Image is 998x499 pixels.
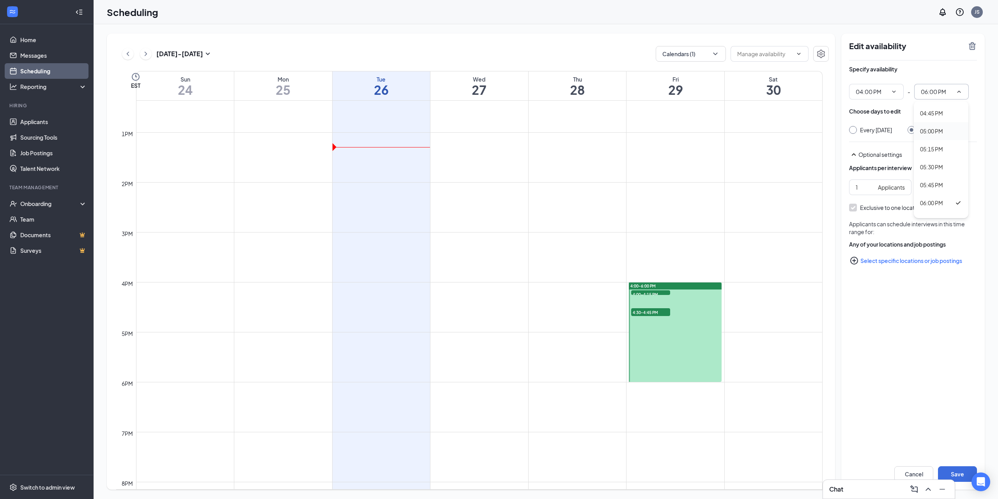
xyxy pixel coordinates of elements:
[9,83,17,91] svg: Analysis
[938,485,947,494] svg: Minimize
[122,48,134,60] button: ChevronLeft
[430,83,528,96] h1: 27
[878,183,905,192] div: Applicants
[20,63,87,79] a: Scheduling
[124,49,132,59] svg: ChevronLeft
[725,71,822,100] a: August 30, 2025
[120,229,134,238] div: 3pm
[9,8,16,16] svg: WorkstreamLogo
[234,75,332,83] div: Mon
[920,163,943,171] div: 05:30 PM
[816,49,826,59] svg: Settings
[975,9,980,15] div: JS
[922,483,934,495] button: ChevronUp
[140,48,152,60] button: ChevronRight
[626,83,724,96] h1: 29
[20,211,87,227] a: Team
[849,150,977,159] div: Optional settings
[796,51,802,57] svg: ChevronDown
[20,243,87,258] a: SurveysCrown
[120,179,134,188] div: 2pm
[737,50,793,58] input: Manage availability
[9,200,17,208] svg: UserCheck
[529,75,626,83] div: Thu
[849,107,901,115] div: Choose days to edit
[955,7,964,17] svg: QuestionInfo
[920,145,943,153] div: 05:15 PM
[858,151,977,158] div: Optional settings
[938,7,947,17] svg: Notifications
[120,130,134,138] div: 1pm
[956,89,962,95] svg: ChevronUp
[9,102,85,109] div: Hiring
[430,71,528,100] a: August 27, 2025
[920,199,943,207] div: 06:00 PM
[142,49,150,59] svg: ChevronRight
[333,83,430,96] h1: 26
[725,75,822,83] div: Sat
[529,83,626,96] h1: 28
[631,290,670,298] span: 4:00-4:15 PM
[120,429,134,438] div: 7pm
[107,5,158,19] h1: Scheduling
[333,75,430,83] div: Tue
[968,41,977,51] svg: TrashOutline
[631,308,670,316] span: 4:30-4:45 PM
[725,83,822,96] h1: 30
[20,227,87,243] a: DocumentsCrown
[891,89,897,95] svg: ChevronDown
[120,379,134,388] div: 6pm
[156,50,203,58] h3: [DATE] - [DATE]
[849,220,977,236] div: Applicants can schedule interviews in this time range for:
[908,483,920,495] button: ComposeMessage
[20,32,87,48] a: Home
[920,109,943,117] div: 04:45 PM
[849,240,977,248] div: Any of your locations and job postings
[234,71,332,100] a: August 25, 2025
[20,83,87,91] div: Reporting
[971,472,990,491] div: Open Intercom Messenger
[20,483,75,491] div: Switch to admin view
[630,283,656,289] span: 4:00-6:00 PM
[829,485,843,494] h3: Chat
[849,253,977,268] button: Select specific locations or job postingsPlusCircle
[120,479,134,488] div: 8pm
[813,46,829,62] button: Settings
[9,483,17,491] svg: Settings
[849,41,963,51] h2: Edit availability
[711,50,719,58] svg: ChevronDown
[136,83,234,96] h1: 24
[234,83,332,96] h1: 25
[626,71,724,100] a: August 29, 2025
[938,466,977,482] button: Save
[849,150,858,159] svg: SmallChevronUp
[920,127,943,135] div: 05:00 PM
[849,256,859,265] svg: PlusCircle
[136,71,234,100] a: August 24, 2025
[920,181,943,189] div: 05:45 PM
[849,84,977,99] div: -
[924,485,933,494] svg: ChevronUp
[849,65,897,73] div: Specify availability
[954,199,962,207] svg: Checkmark
[20,114,87,130] a: Applicants
[920,217,943,225] div: 06:15 PM
[430,75,528,83] div: Wed
[203,49,212,59] svg: SmallChevronDown
[20,200,80,208] div: Onboarding
[75,8,83,16] svg: Collapse
[20,161,87,176] a: Talent Network
[20,48,87,63] a: Messages
[131,72,140,82] svg: Clock
[529,71,626,100] a: August 28, 2025
[333,71,430,100] a: August 26, 2025
[20,130,87,145] a: Sourcing Tools
[131,82,140,89] span: EST
[849,164,912,172] div: Applicants per interview
[910,485,919,494] svg: ComposeMessage
[860,204,922,211] div: Exclusive to one location
[894,466,933,482] button: Cancel
[626,75,724,83] div: Fri
[20,145,87,161] a: Job Postings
